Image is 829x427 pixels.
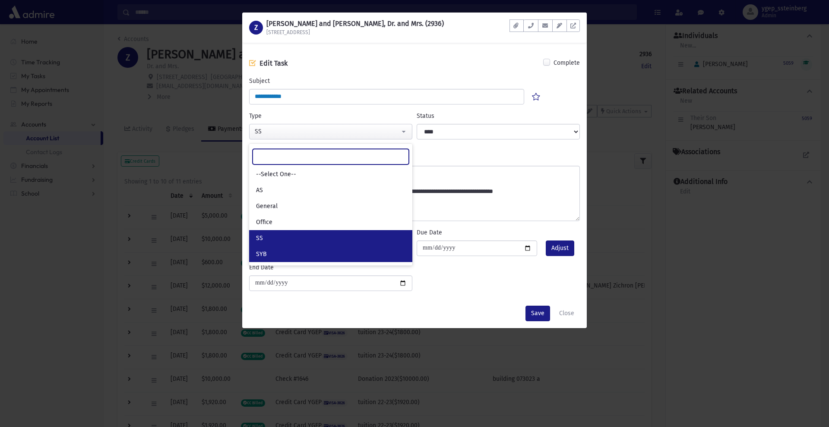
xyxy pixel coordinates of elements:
span: SYB [256,250,267,259]
a: Z [PERSON_NAME] and [PERSON_NAME], Dr. and Mrs. (2936) [STREET_ADDRESS] [249,19,444,36]
label: Complete [554,58,580,69]
button: SS [249,124,412,139]
label: Subject [249,76,270,85]
span: Office [256,218,272,227]
span: --Select One-- [256,170,296,179]
button: Adjust [546,240,574,256]
span: Adjust [551,244,569,253]
span: Edit Task [259,59,288,67]
label: Due Date [417,228,442,237]
input: Search [253,149,409,164]
h6: [STREET_ADDRESS] [266,29,444,35]
button: Close [554,306,580,321]
button: Email Templates [552,19,567,32]
div: SS [255,127,400,136]
label: Type [249,111,262,120]
button: Save [525,306,550,321]
span: SS [256,234,263,243]
span: General [256,202,278,211]
div: Z [249,21,263,35]
h1: [PERSON_NAME] and [PERSON_NAME], Dr. and Mrs. (2936) [266,19,444,28]
label: Status [417,111,434,120]
label: End Date [249,263,274,272]
span: AS [256,186,263,195]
